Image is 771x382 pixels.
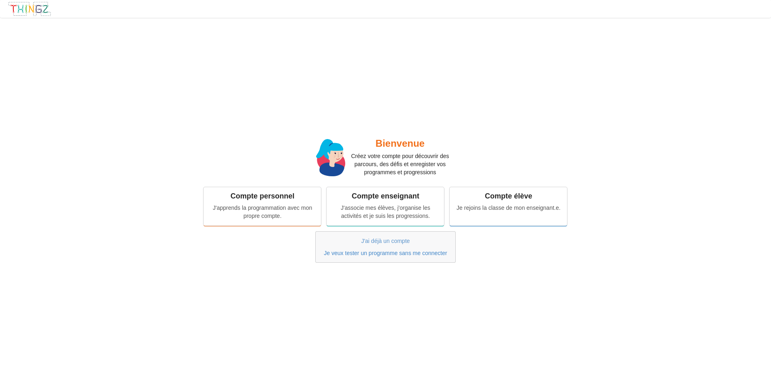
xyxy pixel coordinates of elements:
div: Je rejoins la classe de mon enseignant.e. [455,204,561,212]
div: J'associe mes élèves, j'organise les activités et je suis les progressions. [332,204,438,220]
a: Je veux tester un programme sans me connecter [324,250,447,256]
a: Compte enseignantJ'associe mes élèves, j'organise les activités et je suis les progressions. [327,187,444,225]
a: Compte personnelJ'apprends la programmation avec mon propre compte. [204,187,321,225]
img: miss.svg [316,139,345,176]
a: Compte élèveJe rejoins la classe de mon enseignant.e. [450,187,567,225]
div: Compte personnel [209,192,315,201]
a: J'ai déjà un compte [361,238,410,244]
h2: Bienvenue [345,137,455,150]
div: Compte enseignant [332,192,438,201]
div: Compte élève [455,192,561,201]
img: thingz_logo.png [8,1,51,17]
div: J'apprends la programmation avec mon propre compte. [209,204,315,220]
p: Créez votre compte pour découvrir des parcours, des défis et enregister vos programmes et progres... [345,152,455,176]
